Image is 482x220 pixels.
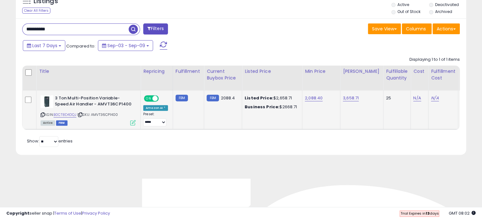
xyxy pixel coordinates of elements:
[39,68,138,75] div: Title
[221,95,235,101] span: 2088.4
[368,23,401,34] button: Save View
[343,68,381,75] div: [PERSON_NAME]
[207,68,239,81] div: Current Buybox Price
[32,42,57,49] span: Last 7 Days
[245,104,297,110] div: $2668.71
[41,120,55,126] span: All listings currently available for purchase on Amazon
[245,95,297,101] div: $2,658.71
[143,112,168,126] div: Preset:
[66,43,95,49] span: Compared to:
[402,23,432,34] button: Columns
[397,2,409,7] label: Active
[397,9,421,14] label: Out of Stock
[41,95,53,108] img: 21m3NcGp14L._SL40_.jpg
[433,23,460,34] button: Actions
[54,112,76,117] a: B0CT8D4DQJ
[413,68,426,75] div: Cost
[158,96,168,101] span: OFF
[143,105,168,111] div: Amazon AI *
[431,68,455,81] div: Fulfillment Cost
[386,68,408,81] div: Fulfillable Quantity
[245,68,299,75] div: Listed Price
[23,40,65,51] button: Last 7 Days
[145,96,152,101] span: ON
[435,2,459,7] label: Deactivated
[435,9,452,14] label: Archived
[245,104,280,110] b: Business Price:
[305,68,337,75] div: Min Price
[143,68,170,75] div: Repricing
[386,95,406,101] div: 25
[27,138,73,144] span: Show: entries
[143,23,168,35] button: Filters
[77,112,118,117] span: | SKU: AMVT36CP1400
[431,95,439,101] a: N/A
[207,95,219,101] small: FBM
[107,42,145,49] span: Sep-03 - Sep-09
[55,95,132,109] b: 3 Ton Multi-Position Variable-Speed Air Handler - AMVT36CP1400
[409,57,460,63] div: Displaying 1 to 1 of 1 items
[343,95,359,101] a: 3,658.71
[41,95,136,125] div: ASIN:
[56,120,67,126] span: FBM
[245,95,273,101] b: Listed Price:
[406,26,426,32] span: Columns
[413,95,421,101] a: N/A
[176,68,201,75] div: Fulfillment
[22,8,50,14] div: Clear All Filters
[176,95,188,101] small: FBM
[98,40,153,51] button: Sep-03 - Sep-09
[305,95,323,101] a: 2,088.40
